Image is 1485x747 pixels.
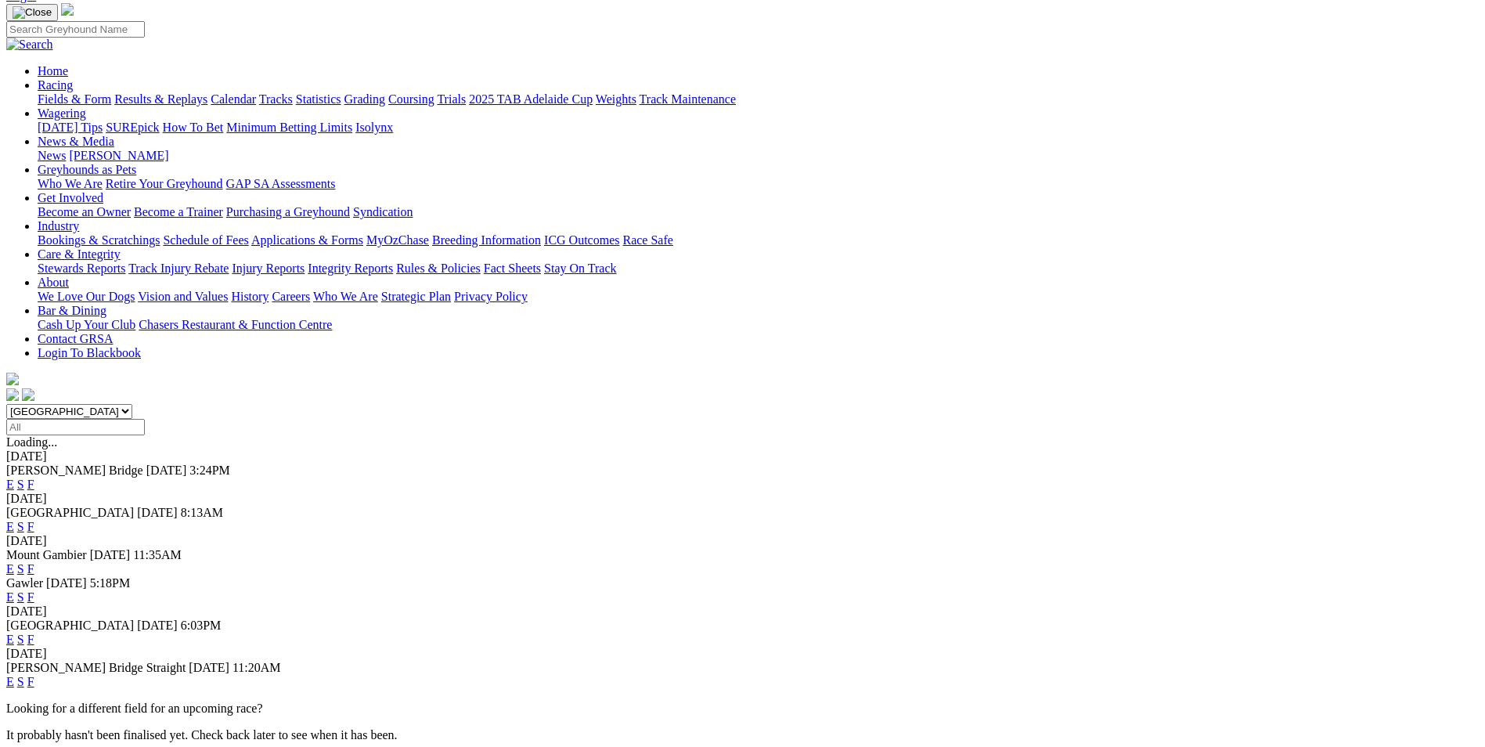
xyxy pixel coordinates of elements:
a: F [27,675,34,688]
a: E [6,520,14,533]
a: E [6,675,14,688]
a: Applications & Forms [251,233,363,247]
span: [GEOGRAPHIC_DATA] [6,506,134,519]
p: Looking for a different field for an upcoming race? [6,702,1479,716]
a: F [27,478,34,491]
a: Injury Reports [232,262,305,275]
div: About [38,290,1479,304]
a: 2025 TAB Adelaide Cup [469,92,593,106]
a: Bar & Dining [38,304,106,317]
a: MyOzChase [366,233,429,247]
div: Care & Integrity [38,262,1479,276]
a: F [27,590,34,604]
span: 3:24PM [189,464,230,477]
a: Track Maintenance [640,92,736,106]
span: 6:03PM [181,619,222,632]
a: F [27,562,34,576]
span: 11:20AM [232,661,281,674]
span: [DATE] [146,464,187,477]
a: Tracks [259,92,293,106]
a: Privacy Policy [454,290,528,303]
a: Retire Your Greyhound [106,177,223,190]
span: Gawler [6,576,43,590]
div: Wagering [38,121,1479,135]
div: [DATE] [6,604,1479,619]
a: Cash Up Your Club [38,318,135,331]
span: [PERSON_NAME] Bridge [6,464,143,477]
span: Mount Gambier [6,548,87,561]
div: [DATE] [6,647,1479,661]
a: Stay On Track [544,262,616,275]
div: News & Media [38,149,1479,163]
img: logo-grsa-white.png [61,3,74,16]
span: 8:13AM [181,506,223,519]
div: [DATE] [6,492,1479,506]
span: [DATE] [137,619,178,632]
span: [DATE] [137,506,178,519]
a: E [6,633,14,646]
a: F [27,633,34,646]
a: We Love Our Dogs [38,290,135,303]
a: GAP SA Assessments [226,177,336,190]
a: Grading [344,92,385,106]
a: Minimum Betting Limits [226,121,352,134]
a: Strategic Plan [381,290,451,303]
a: Bookings & Scratchings [38,233,160,247]
img: facebook.svg [6,388,19,401]
a: About [38,276,69,289]
a: Integrity Reports [308,262,393,275]
a: S [17,633,24,646]
a: Chasers Restaurant & Function Centre [139,318,332,331]
a: History [231,290,269,303]
a: Wagering [38,106,86,120]
a: Calendar [211,92,256,106]
a: Racing [38,78,73,92]
a: News & Media [38,135,114,148]
a: Coursing [388,92,434,106]
input: Select date [6,419,145,435]
input: Search [6,21,145,38]
span: 11:35AM [133,548,182,561]
a: How To Bet [163,121,224,134]
img: twitter.svg [22,388,34,401]
a: E [6,562,14,576]
span: Loading... [6,435,57,449]
a: Become an Owner [38,205,131,218]
a: F [27,520,34,533]
span: [DATE] [189,661,229,674]
a: Greyhounds as Pets [38,163,136,176]
span: [DATE] [46,576,87,590]
a: Statistics [296,92,341,106]
a: Industry [38,219,79,233]
img: logo-grsa-white.png [6,373,19,385]
a: E [6,590,14,604]
a: Schedule of Fees [163,233,248,247]
a: S [17,562,24,576]
a: Stewards Reports [38,262,125,275]
a: Home [38,64,68,78]
div: [DATE] [6,534,1479,548]
a: S [17,478,24,491]
a: Fact Sheets [484,262,541,275]
img: Close [13,6,52,19]
span: [PERSON_NAME] Bridge Straight [6,661,186,674]
a: Vision and Values [138,290,228,303]
div: Bar & Dining [38,318,1479,332]
div: Get Involved [38,205,1479,219]
a: Race Safe [622,233,672,247]
a: Contact GRSA [38,332,113,345]
a: Isolynx [355,121,393,134]
a: Trials [437,92,466,106]
a: SUREpick [106,121,159,134]
a: Syndication [353,205,413,218]
a: ICG Outcomes [544,233,619,247]
partial: It probably hasn't been finalised yet. Check back later to see when it has been. [6,728,398,742]
a: S [17,675,24,688]
span: 5:18PM [90,576,131,590]
div: [DATE] [6,449,1479,464]
a: Rules & Policies [396,262,481,275]
a: Get Involved [38,191,103,204]
a: Track Injury Rebate [128,262,229,275]
a: Login To Blackbook [38,346,141,359]
a: Results & Replays [114,92,207,106]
